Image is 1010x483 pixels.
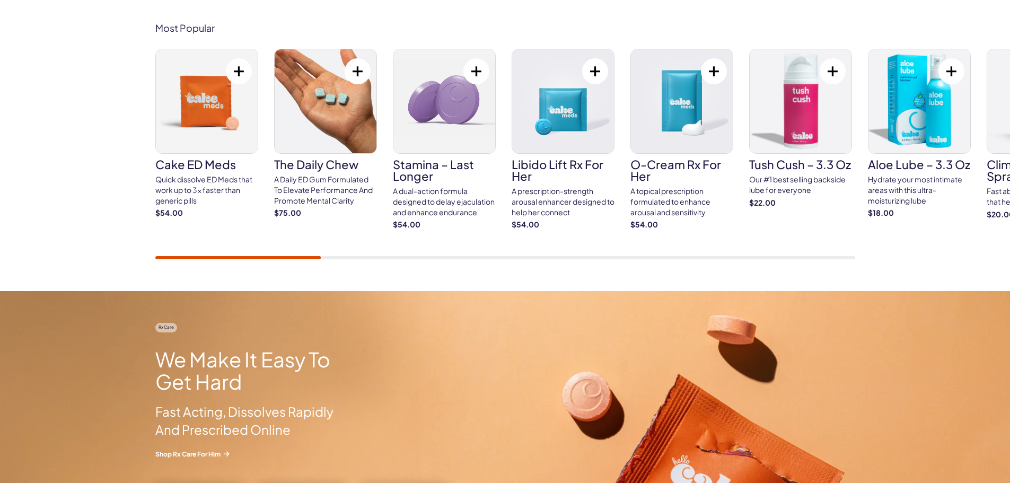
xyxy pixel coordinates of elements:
div: Our #1 best selling backside lube for everyone [749,174,852,195]
h3: Tush Cush – 3.3 oz [749,159,852,170]
strong: $18.00 [868,208,971,218]
img: Cake ED Meds [156,49,258,153]
strong: $22.00 [749,198,852,208]
a: Tush Cush – 3.3 oz Tush Cush – 3.3 oz Our #1 best selling backside lube for everyone $22.00 [749,49,852,208]
span: Rx Care [155,323,177,332]
strong: $54.00 [630,219,733,230]
strong: $54.00 [155,208,258,218]
div: Quick dissolve ED Meds that work up to 3x faster than generic pills [155,174,258,206]
img: Tush Cush – 3.3 oz [750,49,851,153]
a: Shop Rx Care For Him [155,450,350,459]
div: A prescription-strength arousal enhancer designed to help her connect [512,186,614,217]
a: Libido Lift Rx For Her Libido Lift Rx For Her A prescription-strength arousal enhancer designed t... [512,49,614,230]
h3: O-Cream Rx for Her [630,159,733,182]
h3: The Daily Chew [274,159,377,170]
strong: $54.00 [512,219,614,230]
a: O-Cream Rx for Her O-Cream Rx for Her A topical prescription formulated to enhance arousal and se... [630,49,733,230]
h2: We Make It Easy To Get Hard [155,348,350,393]
a: Stamina – Last Longer Stamina – Last Longer A dual-action formula designed to delay ejaculation a... [393,49,496,230]
a: The Daily Chew The Daily Chew A Daily ED Gum Formulated To Elevate Performance And Promote Mental... [274,49,377,218]
img: O-Cream Rx for Her [631,49,733,153]
strong: $54.00 [393,219,496,230]
h3: Libido Lift Rx For Her [512,159,614,182]
h3: Cake ED Meds [155,159,258,170]
a: Cake ED Meds Cake ED Meds Quick dissolve ED Meds that work up to 3x faster than generic pills $54.00 [155,49,258,218]
img: The Daily Chew [275,49,376,153]
img: Stamina – Last Longer [393,49,495,153]
h3: Stamina – Last Longer [393,159,496,182]
strong: $75.00 [274,208,377,218]
img: Libido Lift Rx For Her [512,49,614,153]
div: A dual-action formula designed to delay ejaculation and enhance endurance [393,186,496,217]
div: A topical prescription formulated to enhance arousal and sensitivity [630,186,733,217]
div: A Daily ED Gum Formulated To Elevate Performance And Promote Mental Clarity [274,174,377,206]
a: Aloe Lube – 3.3 oz Aloe Lube – 3.3 oz Hydrate your most intimate areas with this ultra-moisturizi... [868,49,971,218]
img: Aloe Lube – 3.3 oz [868,49,970,153]
h3: Aloe Lube – 3.3 oz [868,159,971,170]
p: Fast Acting, Dissolves Rapidly And Prescribed Online [155,403,350,438]
div: Hydrate your most intimate areas with this ultra-moisturizing lube [868,174,971,206]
